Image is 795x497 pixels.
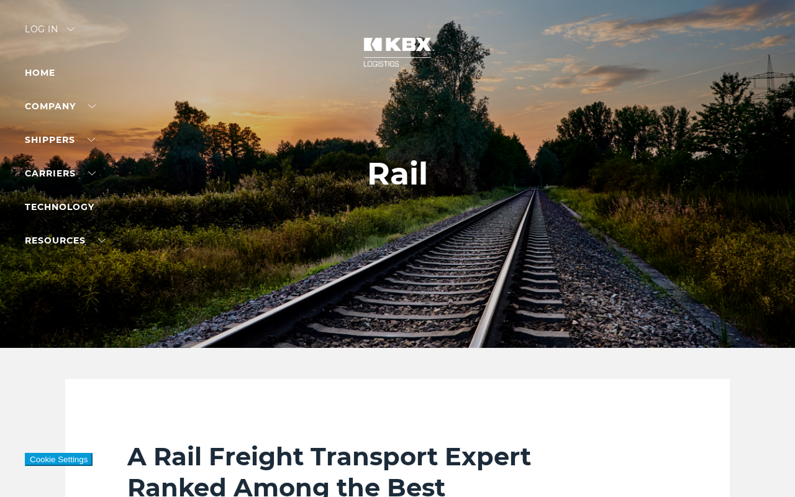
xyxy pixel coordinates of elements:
[351,25,444,80] img: kbx logo
[25,453,93,466] button: Cookie Settings
[25,235,106,246] a: RESOURCES
[25,25,75,43] div: Log in
[367,156,428,192] h1: Rail
[25,201,94,212] a: Technology
[25,134,95,145] a: SHIPPERS
[25,67,55,78] a: Home
[67,27,75,31] img: arrow
[25,101,96,112] a: Company
[25,168,96,179] a: Carriers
